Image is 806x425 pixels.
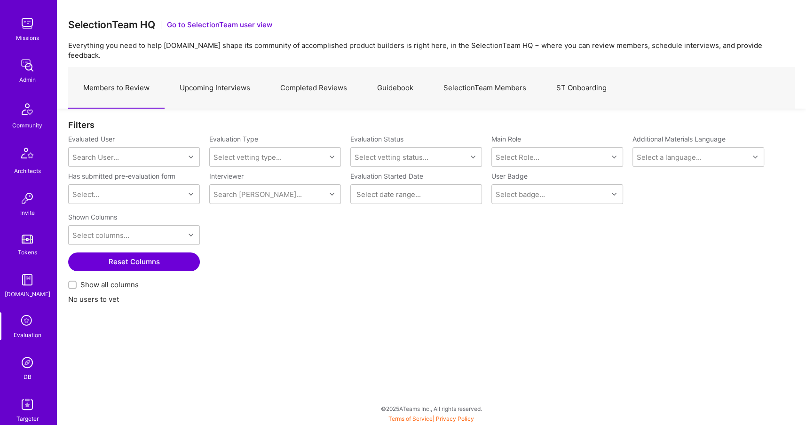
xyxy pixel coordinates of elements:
a: ST Onboarding [541,68,622,109]
i: icon Chevron [753,155,758,159]
span: Show all columns [80,280,139,290]
label: Evaluated User [68,134,200,143]
div: Select vetting type... [213,152,282,162]
a: Completed Reviews [265,68,362,109]
div: Select... [72,189,99,199]
label: Evaluation Started Date [350,172,482,181]
span: | [388,415,474,422]
div: Architects [14,166,41,176]
button: Go to SelectionTeam user view [167,20,272,30]
img: Architects [16,143,39,166]
div: DB [24,372,32,382]
div: Search [PERSON_NAME]... [213,189,302,199]
a: Privacy Policy [436,415,474,422]
div: Select a language... [637,152,702,162]
img: Skill Targeter [18,395,37,414]
div: [DOMAIN_NAME] [5,289,50,299]
div: Evaluation [14,330,41,340]
label: Additional Materials Language [632,134,726,143]
div: Missions [16,33,39,43]
a: Upcoming Interviews [165,68,265,109]
label: Evaluation Status [350,134,403,143]
div: Admin [19,75,36,85]
img: Invite [18,189,37,208]
a: Guidebook [362,68,428,109]
div: Search User... [72,152,119,162]
label: Evaluation Type [209,134,258,143]
h3: SelectionTeam HQ [68,19,155,31]
div: Tokens [18,247,37,257]
i: icon Chevron [612,155,616,159]
a: SelectionTeam Members [428,68,541,109]
a: Members to Review [68,68,165,109]
div: Select vetting status... [355,152,428,162]
label: Shown Columns [68,212,117,221]
div: Invite [20,208,35,218]
label: Has submitted pre-evaluation form [68,172,175,181]
img: tokens [22,235,33,244]
i: icon Chevron [612,192,616,197]
button: Reset Columns [68,252,200,271]
p: Everything you need to help [DOMAIN_NAME] shape its community of accomplished product builders is... [68,40,795,60]
div: No users to vet [57,109,806,327]
img: teamwork [18,14,37,33]
label: Interviewer [209,172,341,181]
div: Community [12,120,42,130]
img: Admin Search [18,353,37,372]
i: icon Chevron [189,233,193,237]
div: © 2025 ATeams Inc., All rights reserved. [56,397,806,420]
i: icon SelectionTeam [18,312,36,330]
div: Targeter [16,414,39,424]
div: Filters [68,120,795,130]
img: guide book [18,270,37,289]
i: icon Chevron [330,155,334,159]
a: Terms of Service [388,415,433,422]
i: icon Chevron [330,192,334,197]
label: Main Role [491,134,623,143]
i: icon Chevron [189,155,193,159]
i: icon Chevron [189,192,193,197]
div: Select Role... [496,152,539,162]
img: admin teamwork [18,56,37,75]
div: Select columns... [72,230,129,240]
label: User Badge [491,172,528,181]
div: Select badge... [496,189,545,199]
img: Community [16,98,39,120]
input: Select date range... [356,189,476,199]
i: icon Chevron [471,155,475,159]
